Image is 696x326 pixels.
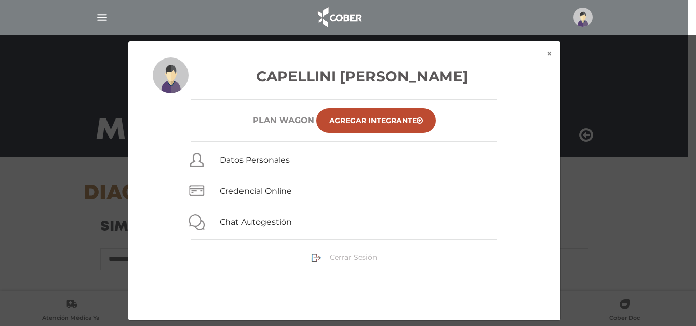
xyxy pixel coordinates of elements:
img: sign-out.png [311,253,322,263]
img: Cober_menu-lines-white.svg [96,11,109,24]
a: Credencial Online [220,186,292,196]
a: Datos Personales [220,155,290,165]
img: logo_cober_home-white.png [312,5,366,29]
button: × [539,41,560,67]
img: profile-placeholder.svg [153,57,189,93]
a: Agregar Integrante [316,108,436,133]
h6: Plan WAGON [253,115,314,125]
h3: Capellini [PERSON_NAME] [153,66,536,87]
a: Chat Autogestión [220,217,292,227]
img: profile-placeholder.svg [573,8,593,27]
span: Cerrar Sesión [330,253,377,262]
a: Cerrar Sesión [311,252,377,261]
